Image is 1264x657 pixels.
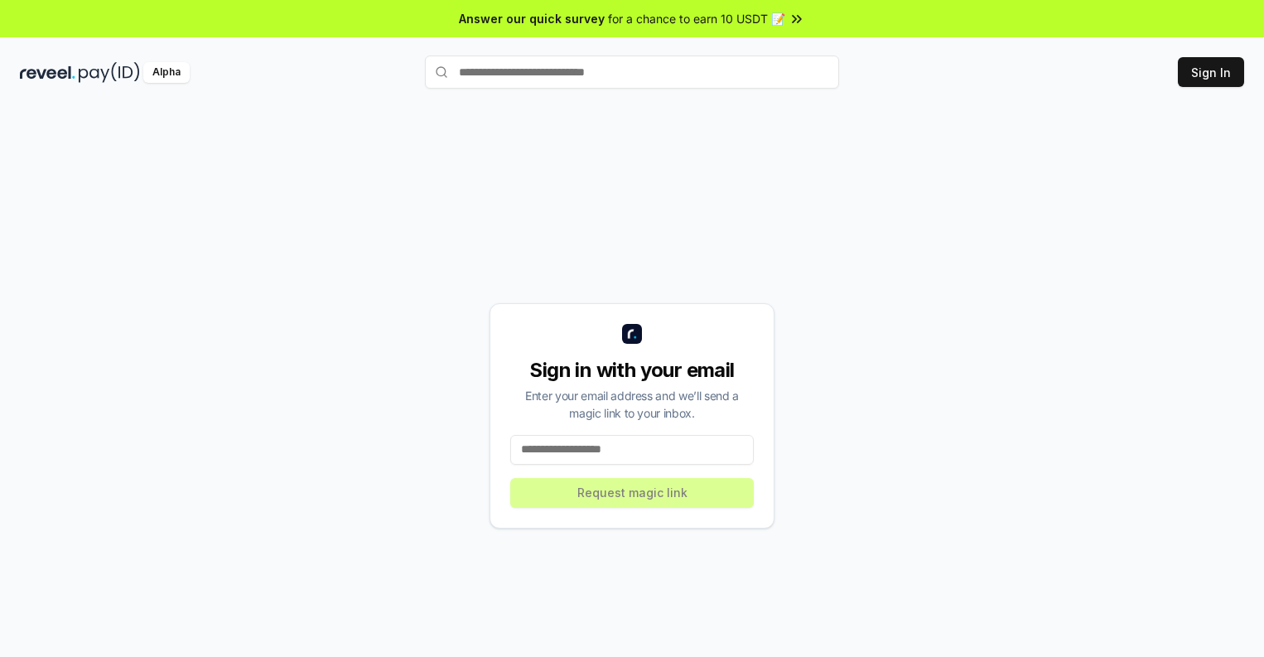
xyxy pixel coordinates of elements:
[20,62,75,83] img: reveel_dark
[510,357,754,384] div: Sign in with your email
[79,62,140,83] img: pay_id
[622,324,642,344] img: logo_small
[608,10,785,27] span: for a chance to earn 10 USDT 📝
[459,10,605,27] span: Answer our quick survey
[1178,57,1244,87] button: Sign In
[510,387,754,422] div: Enter your email address and we’ll send a magic link to your inbox.
[143,62,190,83] div: Alpha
